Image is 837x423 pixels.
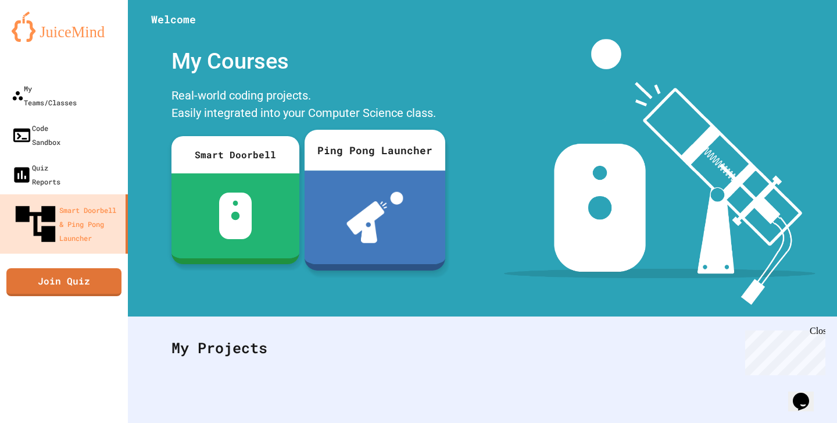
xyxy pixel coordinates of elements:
[171,136,299,173] div: Smart Doorbell
[741,326,825,375] iframe: chat widget
[12,200,121,248] div: Smart Doorbell & Ping Pong Launcher
[5,5,80,74] div: Chat with us now!Close
[6,268,121,296] a: Join Quiz
[346,192,403,243] img: ppl-with-ball.png
[166,84,445,127] div: Real-world coding projects. Easily integrated into your Computer Science class.
[219,193,252,239] img: sdb-white.svg
[12,81,77,109] div: My Teams/Classes
[160,325,805,371] div: My Projects
[788,376,825,411] iframe: chat widget
[12,121,60,149] div: Code Sandbox
[12,12,116,42] img: logo-orange.svg
[166,39,445,84] div: My Courses
[12,161,60,189] div: Quiz Reports
[504,39,815,305] img: banner-image-my-projects.png
[305,130,445,170] div: Ping Pong Launcher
